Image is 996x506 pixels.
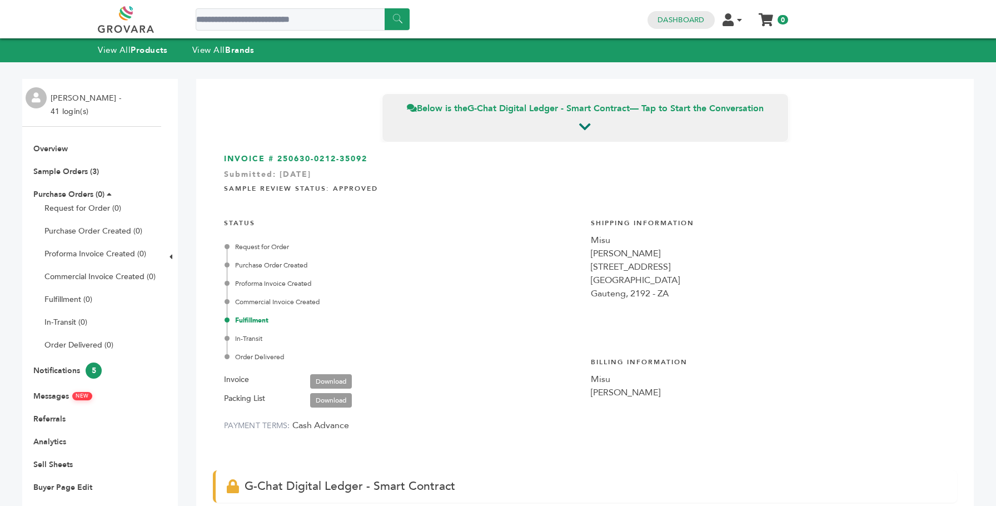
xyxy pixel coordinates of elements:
a: Fulfillment (0) [44,294,92,305]
a: Referrals [33,414,66,424]
img: profile.png [26,87,47,108]
a: Order Delivered (0) [44,340,113,350]
div: Purchase Order Created [227,260,580,270]
div: [STREET_ADDRESS] [591,260,947,274]
div: Commercial Invoice Created [227,297,580,307]
li: [PERSON_NAME] - 41 login(s) [51,92,124,118]
a: Sample Orders (3) [33,166,99,177]
span: 5 [86,363,102,379]
strong: Products [131,44,167,56]
span: 0 [778,15,788,24]
span: G-Chat Digital Ledger - Smart Contract [245,478,455,494]
a: Buyer Page Edit [33,482,92,493]
label: PAYMENT TERMS: [224,420,290,431]
h3: INVOICE # 250630-0212-35092 [224,153,946,165]
strong: G-Chat Digital Ledger - Smart Contract [467,102,630,115]
a: Overview [33,143,68,154]
div: In-Transit [227,334,580,344]
h4: Billing Information [591,349,947,373]
div: [GEOGRAPHIC_DATA] [591,274,947,287]
a: Purchase Order Created (0) [44,226,142,236]
div: Proforma Invoice Created [227,279,580,289]
a: In-Transit (0) [44,317,87,328]
a: Notifications5 [33,365,102,376]
h4: Sample Review Status: Approved [224,176,946,199]
div: Order Delivered [227,352,580,362]
span: Below is the — Tap to Start the Conversation [407,102,764,115]
label: Packing List [224,392,265,405]
strong: Brands [225,44,254,56]
a: MessagesNEW [33,391,92,401]
a: Download [310,393,352,408]
a: Dashboard [658,15,704,25]
a: Commercial Invoice Created (0) [44,271,156,282]
div: [PERSON_NAME] [591,247,947,260]
span: NEW [72,392,92,400]
div: Request for Order [227,242,580,252]
div: Fulfillment [227,315,580,325]
a: Download [310,374,352,389]
a: Analytics [33,436,66,447]
input: Search a product or brand... [196,8,410,31]
a: Request for Order (0) [44,203,121,214]
a: Purchase Orders (0) [33,189,104,200]
a: Proforma Invoice Created (0) [44,249,146,259]
div: Gauteng, 2192 - ZA [591,287,947,300]
label: Invoice [224,373,249,386]
div: [PERSON_NAME] [591,386,947,399]
h4: STATUS [224,210,580,234]
div: Misu [591,234,947,247]
a: Sell Sheets [33,459,73,470]
a: My Cart [760,10,773,22]
a: View AllProducts [98,44,168,56]
span: Cash Advance [292,419,349,431]
div: Misu [591,373,947,386]
div: Submitted: [DATE] [224,169,946,186]
a: View AllBrands [192,44,255,56]
h4: Shipping Information [591,210,947,234]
